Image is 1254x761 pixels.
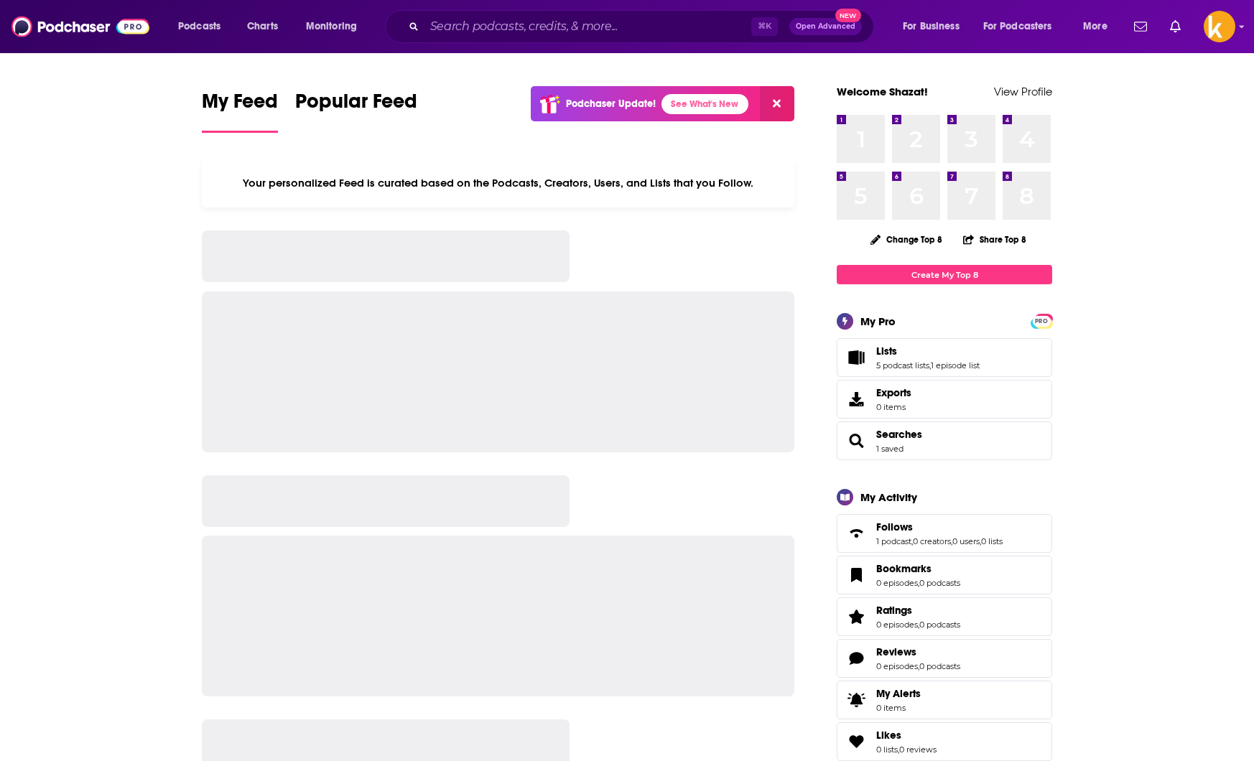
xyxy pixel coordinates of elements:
span: , [929,360,931,370]
span: , [951,536,952,546]
a: 0 creators [913,536,951,546]
button: Share Top 8 [962,225,1027,253]
a: Reviews [876,645,960,658]
span: My Feed [202,89,278,122]
span: Exports [876,386,911,399]
button: open menu [893,15,977,38]
a: Create My Top 8 [837,265,1052,284]
span: Podcasts [178,17,220,37]
a: Searches [876,428,922,441]
a: Likes [842,732,870,752]
img: Podchaser - Follow, Share and Rate Podcasts [11,13,149,40]
span: , [918,661,919,671]
span: , [918,620,919,630]
button: open menu [1073,15,1125,38]
span: 0 items [876,402,911,412]
span: PRO [1033,316,1050,327]
span: More [1083,17,1107,37]
span: Popular Feed [295,89,417,122]
a: 0 podcasts [919,620,960,630]
span: Ratings [876,604,912,617]
a: 1 podcast [876,536,911,546]
a: Bookmarks [842,565,870,585]
span: Charts [247,17,278,37]
a: My Feed [202,89,278,133]
span: Logged in as sshawan [1204,11,1235,42]
a: 0 reviews [899,744,937,755]
a: Popular Feed [295,89,417,133]
span: Lists [876,345,897,358]
button: open menu [296,15,376,38]
a: Lists [876,345,980,358]
span: ⌘ K [751,17,778,36]
span: , [980,536,981,546]
span: Follows [876,520,913,533]
div: My Pro [860,314,896,328]
input: Search podcasts, credits, & more... [424,15,751,38]
button: Open AdvancedNew [789,18,862,35]
span: , [911,536,913,546]
a: 5 podcast lists [876,360,929,370]
span: Monitoring [306,17,357,37]
span: Ratings [837,597,1052,636]
span: New [835,9,861,22]
a: View Profile [994,85,1052,98]
p: Podchaser Update! [566,98,656,110]
a: Reviews [842,648,870,668]
img: User Profile [1204,11,1235,42]
a: 0 episodes [876,620,918,630]
a: PRO [1033,315,1050,326]
span: Bookmarks [837,556,1052,594]
span: Reviews [837,639,1052,678]
button: open menu [974,15,1073,38]
div: Your personalized Feed is curated based on the Podcasts, Creators, Users, and Lists that you Follow. [202,159,794,207]
span: Reviews [876,645,916,658]
span: Likes [876,729,901,742]
a: 0 lists [981,536,1003,546]
button: Show profile menu [1204,11,1235,42]
a: Show notifications dropdown [1164,14,1186,39]
a: Follows [876,520,1003,533]
a: Show notifications dropdown [1128,14,1153,39]
span: , [898,744,899,755]
button: Change Top 8 [862,230,951,248]
div: My Activity [860,490,917,504]
a: 1 saved [876,444,904,454]
span: My Alerts [876,687,921,700]
span: My Alerts [842,690,870,710]
a: 0 lists [876,744,898,755]
span: Exports [842,389,870,409]
a: 0 episodes [876,578,918,588]
a: Follows [842,523,870,543]
span: Searches [837,421,1052,460]
a: Likes [876,729,937,742]
a: Bookmarks [876,562,960,575]
span: For Podcasters [983,17,1052,37]
span: 0 items [876,703,921,713]
a: 0 podcasts [919,578,960,588]
a: Charts [238,15,287,38]
span: Likes [837,722,1052,761]
span: , [918,578,919,588]
a: 0 podcasts [919,661,960,671]
span: Bookmarks [876,562,932,575]
a: See What's New [661,94,748,114]
span: Open Advanced [796,23,855,30]
a: Searches [842,431,870,451]
a: Lists [842,347,870,368]
a: 0 episodes [876,661,918,671]
a: 0 users [952,536,980,546]
div: Search podcasts, credits, & more... [399,10,888,43]
a: Ratings [876,604,960,617]
a: Ratings [842,607,870,627]
span: Follows [837,514,1052,553]
a: Exports [837,380,1052,419]
a: My Alerts [837,681,1052,719]
span: For Business [903,17,960,37]
button: open menu [168,15,239,38]
span: Lists [837,338,1052,377]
